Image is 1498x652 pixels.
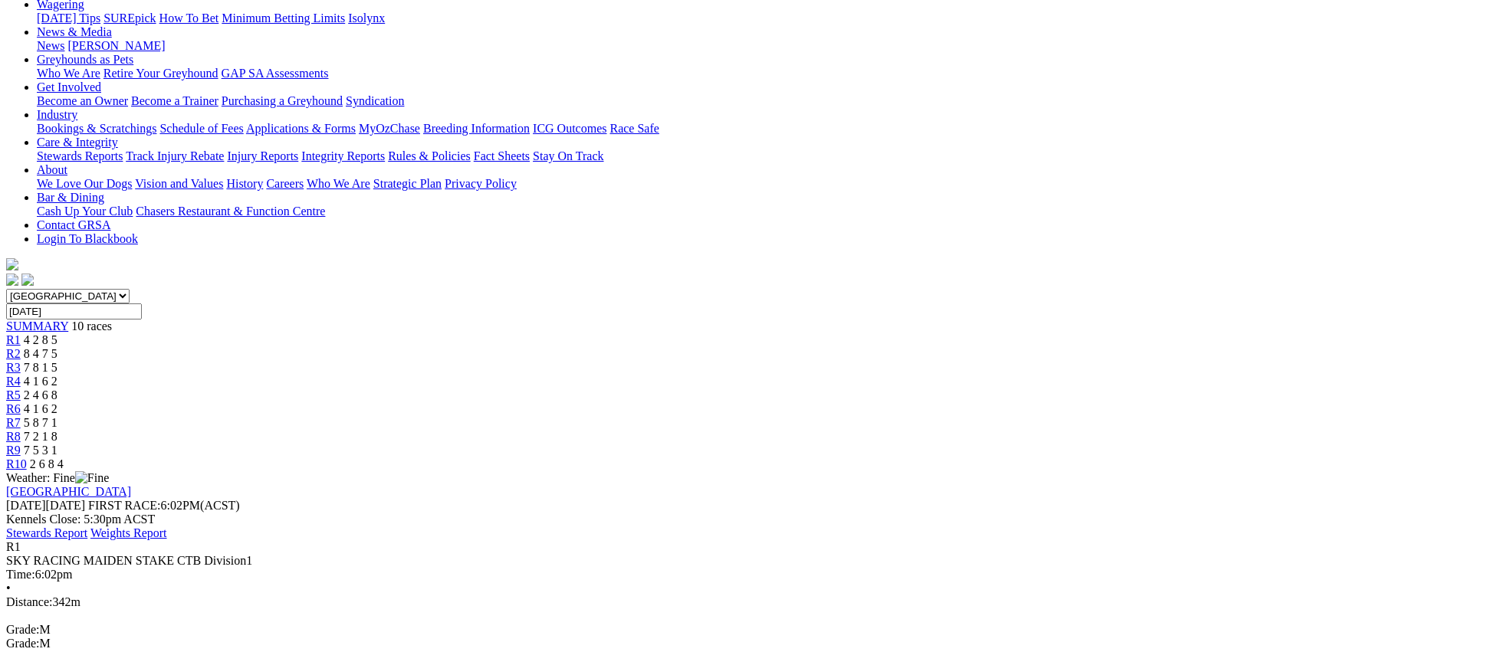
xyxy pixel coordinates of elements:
[222,94,343,107] a: Purchasing a Greyhound
[533,149,603,162] a: Stay On Track
[266,177,304,190] a: Careers
[135,177,223,190] a: Vision and Values
[6,499,46,512] span: [DATE]
[445,177,517,190] a: Privacy Policy
[37,218,110,231] a: Contact GRSA
[37,205,133,218] a: Cash Up Your Club
[423,122,530,135] a: Breeding Information
[37,136,118,149] a: Care & Integrity
[37,122,1492,136] div: Industry
[37,149,123,162] a: Stewards Reports
[474,149,530,162] a: Fact Sheets
[37,25,112,38] a: News & Media
[37,191,104,204] a: Bar & Dining
[71,319,112,333] span: 10 races
[37,122,156,135] a: Bookings & Scratchings
[6,430,21,443] a: R8
[301,149,385,162] a: Integrity Reports
[24,375,57,388] span: 4 1 6 2
[37,39,64,52] a: News
[37,149,1492,163] div: Care & Integrity
[103,67,218,80] a: Retire Your Greyhound
[159,122,243,135] a: Schedule of Fees
[6,568,1492,582] div: 6:02pm
[6,319,68,333] span: SUMMARY
[222,67,329,80] a: GAP SA Assessments
[227,149,298,162] a: Injury Reports
[6,637,1492,650] div: M
[6,623,1492,637] div: M
[533,122,606,135] a: ICG Outcomes
[6,513,1492,526] div: Kennels Close: 5:30pm ACST
[6,361,21,374] a: R3
[37,39,1492,53] div: News & Media
[6,499,85,512] span: [DATE]
[6,416,21,429] a: R7
[37,53,133,66] a: Greyhounds as Pets
[307,177,370,190] a: Who We Are
[373,177,442,190] a: Strategic Plan
[126,149,224,162] a: Track Injury Rebate
[388,149,471,162] a: Rules & Policies
[246,122,356,135] a: Applications & Forms
[6,568,35,581] span: Time:
[131,94,218,107] a: Become a Trainer
[6,540,21,553] span: R1
[24,402,57,415] span: 4 1 6 2
[37,94,128,107] a: Become an Owner
[6,347,21,360] a: R2
[103,11,156,25] a: SUREpick
[37,80,101,93] a: Get Involved
[226,177,263,190] a: History
[67,39,165,52] a: [PERSON_NAME]
[6,333,21,346] a: R1
[159,11,219,25] a: How To Bet
[6,471,109,484] span: Weather: Fine
[6,258,18,270] img: logo-grsa-white.png
[6,303,142,319] input: Select date
[24,347,57,360] span: 8 4 7 5
[37,232,138,245] a: Login To Blackbook
[37,67,1492,80] div: Greyhounds as Pets
[348,11,385,25] a: Isolynx
[6,637,40,650] span: Grade:
[37,11,1492,25] div: Wagering
[88,499,240,512] span: 6:02PM(ACST)
[6,623,40,636] span: Grade:
[37,205,1492,218] div: Bar & Dining
[6,274,18,286] img: facebook.svg
[24,430,57,443] span: 7 2 1 8
[37,177,132,190] a: We Love Our Dogs
[21,274,34,286] img: twitter.svg
[37,94,1492,108] div: Get Involved
[346,94,404,107] a: Syndication
[30,457,64,470] span: 2 6 8 4
[6,375,21,388] span: R4
[6,595,1492,609] div: 342m
[136,205,325,218] a: Chasers Restaurant & Function Centre
[6,402,21,415] a: R6
[6,554,1492,568] div: SKY RACING MAIDEN STAKE CTB Division1
[6,388,21,401] a: R5
[6,457,27,470] a: R10
[88,499,160,512] span: FIRST RACE:
[6,526,87,539] a: Stewards Report
[6,582,11,595] span: •
[37,163,67,176] a: About
[24,333,57,346] span: 4 2 8 5
[6,485,131,498] a: [GEOGRAPHIC_DATA]
[609,122,659,135] a: Race Safe
[90,526,167,539] a: Weights Report
[222,11,345,25] a: Minimum Betting Limits
[37,108,77,121] a: Industry
[24,388,57,401] span: 2 4 6 8
[24,361,57,374] span: 7 8 1 5
[6,595,52,608] span: Distance:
